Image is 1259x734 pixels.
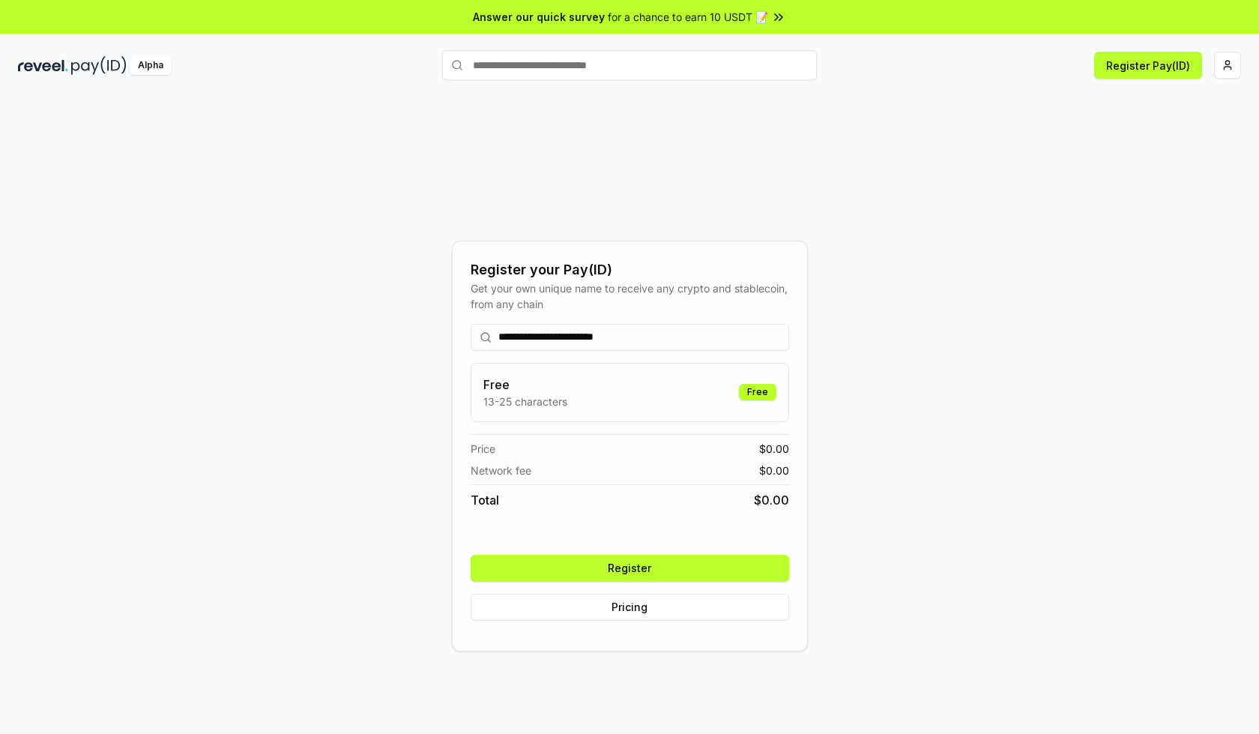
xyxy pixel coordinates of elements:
img: reveel_dark [18,56,68,75]
span: Network fee [471,463,531,478]
h3: Free [483,376,567,394]
span: Total [471,491,499,509]
button: Register Pay(ID) [1094,52,1202,79]
div: Register your Pay(ID) [471,259,789,280]
div: Alpha [130,56,172,75]
span: $ 0.00 [754,491,789,509]
span: $ 0.00 [759,441,789,457]
span: Answer our quick survey [473,9,605,25]
p: 13-25 characters [483,394,567,409]
button: Pricing [471,594,789,621]
span: Price [471,441,495,457]
div: Free [739,384,776,400]
button: Register [471,555,789,582]
img: pay_id [71,56,127,75]
span: for a chance to earn 10 USDT 📝 [608,9,768,25]
div: Get your own unique name to receive any crypto and stablecoin, from any chain [471,280,789,312]
span: $ 0.00 [759,463,789,478]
